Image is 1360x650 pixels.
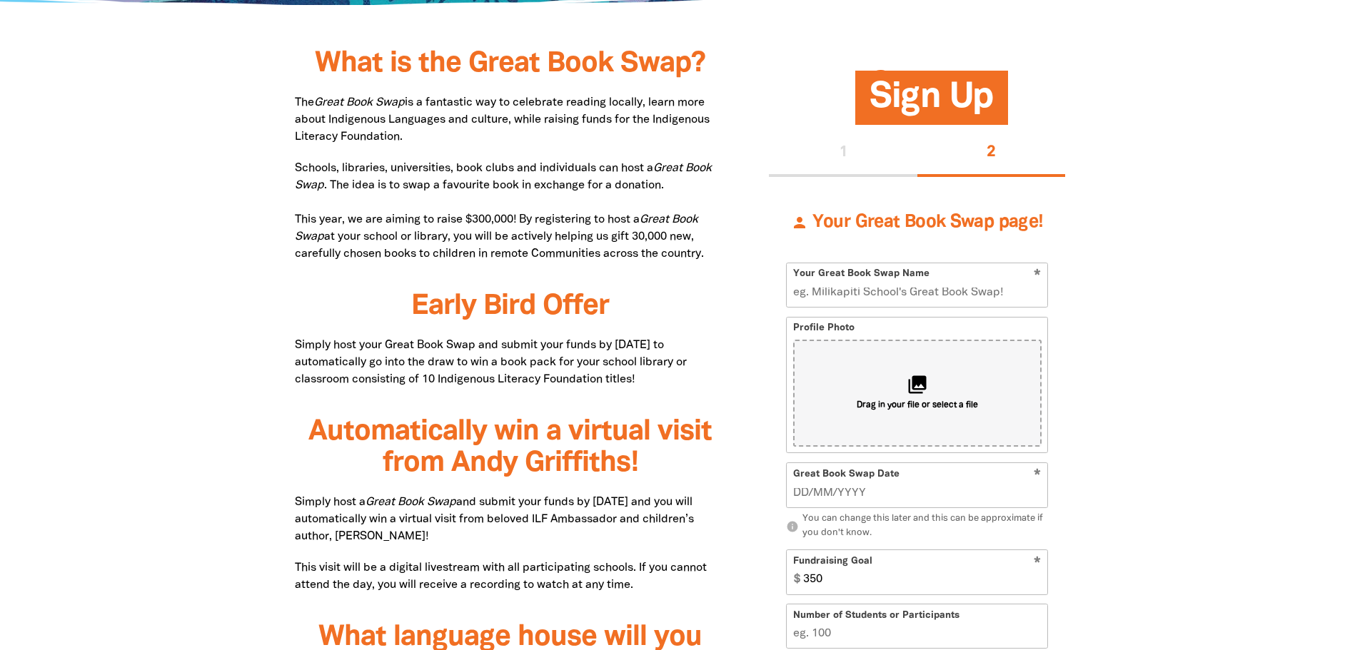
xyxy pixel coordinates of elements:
p: This visit will be a digital livestream with all participating schools. If you cannot attend the ... [295,559,727,594]
button: Stage 1 [769,131,917,177]
h3: Your Great Book Swap page! [786,194,1048,251]
i: collections [907,375,928,396]
p: Simply host a and submit your funds by [DATE] and you will automatically win a virtual visit from... [295,494,727,545]
em: Great Book Swap [366,497,456,507]
input: eg. Milikapiti School's Great Book Swap! [787,263,1047,307]
i: info [786,520,799,533]
span: $ [787,551,800,594]
input: Great Book Swap Date DD/MM/YYYY [793,485,1042,501]
button: Stage 2 [917,131,1066,177]
span: Early Bird Offer [411,293,609,320]
i: person [791,214,808,231]
p: You can change this later and this can be approximate if you don't know. [786,513,1048,541]
p: Simply host your Great Book Swap and submit your funds by [DATE] to automatically go into the dra... [295,337,727,388]
em: Great Book Swap [295,215,698,242]
em: Great Book Swap [295,163,712,191]
em: Great Book Swap [314,98,405,108]
p: The is a fantastic way to celebrate reading locally, learn more about Indigenous Languages and cu... [295,94,727,146]
p: Schools, libraries, universities, book clubs and individuals can host a . The idea is to swap a f... [295,160,727,263]
input: eg. 350 [797,551,1047,594]
input: eg. 100 [787,605,1047,649]
i: Required [1034,469,1041,483]
span: What is the Great Book Swap? [315,51,705,77]
span: Sign Up [870,82,994,126]
span: Drag in your file or select a file [857,400,978,412]
span: Automatically win a virtual visit from Andy Griffiths! [308,419,712,477]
